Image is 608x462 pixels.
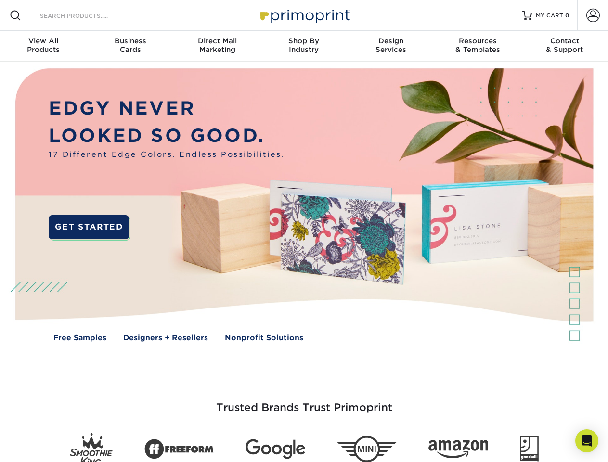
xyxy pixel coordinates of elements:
span: Resources [434,37,521,45]
a: Direct MailMarketing [174,31,260,62]
a: Designers + Resellers [123,333,208,344]
div: Industry [260,37,347,54]
div: & Support [521,37,608,54]
span: Design [348,37,434,45]
p: EDGY NEVER [49,95,285,122]
span: Shop By [260,37,347,45]
a: Resources& Templates [434,31,521,62]
div: Marketing [174,37,260,54]
span: Contact [521,37,608,45]
span: 17 Different Edge Colors. Endless Possibilities. [49,149,285,160]
span: Direct Mail [174,37,260,45]
img: Primoprint [256,5,352,26]
span: Business [87,37,173,45]
input: SEARCH PRODUCTS..... [39,10,133,21]
a: Free Samples [53,333,106,344]
a: DesignServices [348,31,434,62]
a: Contact& Support [521,31,608,62]
span: MY CART [536,12,563,20]
div: Services [348,37,434,54]
a: BusinessCards [87,31,173,62]
img: Google [246,439,305,459]
div: Cards [87,37,173,54]
h3: Trusted Brands Trust Primoprint [23,378,586,425]
p: LOOKED SO GOOD. [49,122,285,150]
a: GET STARTED [49,215,129,239]
img: Amazon [428,440,488,459]
span: 0 [565,12,569,19]
div: & Templates [434,37,521,54]
img: Goodwill [520,436,539,462]
div: Open Intercom Messenger [575,429,598,452]
a: Nonprofit Solutions [225,333,303,344]
a: Shop ByIndustry [260,31,347,62]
